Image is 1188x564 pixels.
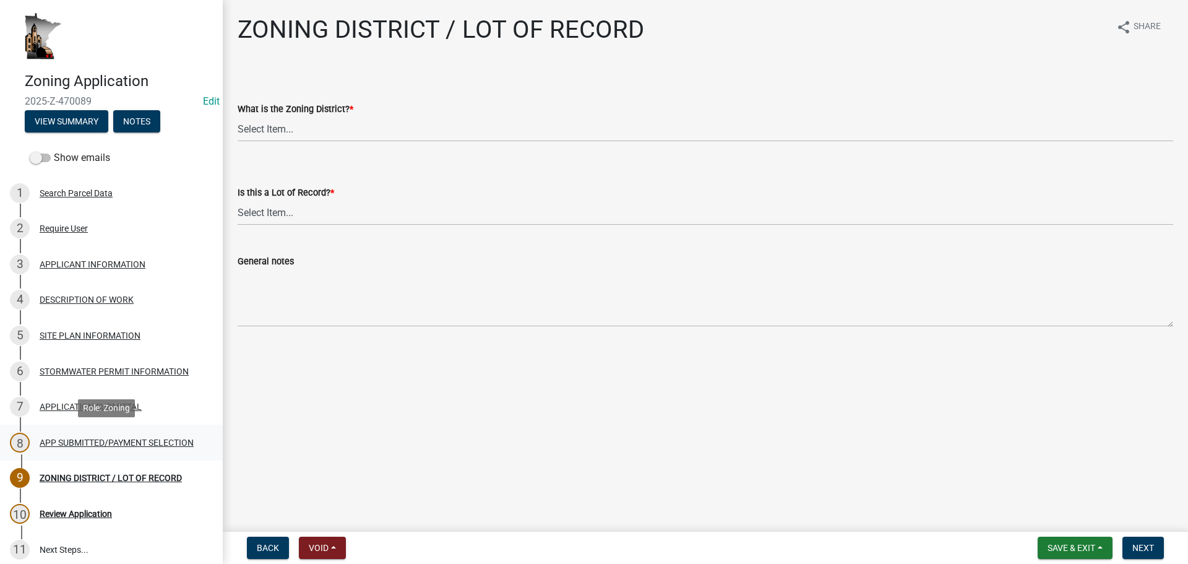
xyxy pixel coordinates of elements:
[10,362,30,381] div: 6
[25,95,198,107] span: 2025-Z-470089
[25,72,213,90] h4: Zoning Application
[247,537,289,559] button: Back
[40,474,182,482] div: ZONING DISTRICT / LOT OF RECORD
[203,95,220,107] a: Edit
[10,397,30,417] div: 7
[1048,543,1095,553] span: Save & Exit
[40,510,112,518] div: Review Application
[40,402,142,411] div: APPLICATION SUBMITTAL
[309,543,329,553] span: Void
[40,224,88,233] div: Require User
[40,260,145,269] div: APPLICANT INFORMATION
[1116,20,1131,35] i: share
[238,105,353,114] label: What is the Zoning District?
[10,219,30,238] div: 2
[10,504,30,524] div: 10
[1038,537,1113,559] button: Save & Exit
[238,15,644,45] h1: ZONING DISTRICT / LOT OF RECORD
[10,540,30,560] div: 11
[40,295,134,304] div: DESCRIPTION OF WORK
[10,290,30,310] div: 4
[40,331,140,340] div: SITE PLAN INFORMATION
[238,189,334,197] label: Is this a Lot of Record?
[238,258,294,266] label: General notes
[25,13,62,59] img: Houston County, Minnesota
[40,367,189,376] div: STORMWATER PERMIT INFORMATION
[78,399,135,417] div: Role: Zoning
[1134,20,1161,35] span: Share
[299,537,346,559] button: Void
[25,110,108,132] button: View Summary
[1122,537,1164,559] button: Next
[113,117,160,127] wm-modal-confirm: Notes
[40,189,113,197] div: Search Parcel Data
[10,433,30,453] div: 8
[30,150,110,165] label: Show emails
[10,254,30,274] div: 3
[10,183,30,203] div: 1
[1132,543,1154,553] span: Next
[25,117,108,127] wm-modal-confirm: Summary
[1106,15,1171,39] button: shareShare
[113,110,160,132] button: Notes
[40,438,194,447] div: APP SUBMITTED/PAYMENT SELECTION
[10,326,30,345] div: 5
[10,468,30,488] div: 9
[257,543,279,553] span: Back
[203,95,220,107] wm-modal-confirm: Edit Application Number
